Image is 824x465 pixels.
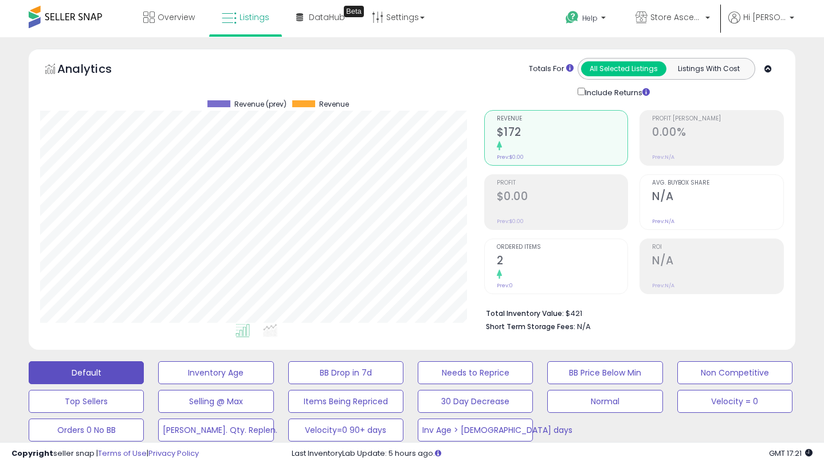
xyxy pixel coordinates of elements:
span: Revenue [497,116,628,122]
button: Listings With Cost [666,61,751,76]
span: Hi [PERSON_NAME] [743,11,786,23]
h2: 0.00% [652,126,783,141]
span: Help [582,13,598,23]
button: BB Drop in 7d [288,361,403,384]
a: Help [556,2,617,37]
span: DataHub [309,11,345,23]
button: Selling @ Max [158,390,273,413]
small: Prev: N/A [652,282,674,289]
small: Prev: $0.00 [497,218,524,225]
button: Normal [547,390,662,413]
button: Items Being Repriced [288,390,403,413]
span: Revenue (prev) [234,100,287,108]
button: BB Price Below Min [547,361,662,384]
button: [PERSON_NAME]. Qty. Replen. [158,419,273,441]
button: Orders 0 No BB [29,419,144,441]
button: All Selected Listings [581,61,666,76]
span: Listings [240,11,269,23]
div: Include Returns [569,85,664,99]
small: Prev: $0.00 [497,154,524,161]
a: Privacy Policy [148,448,199,459]
h2: N/A [652,190,783,205]
span: Revenue [319,100,349,108]
small: Prev: N/A [652,154,674,161]
a: Terms of Use [98,448,147,459]
button: Velocity=0 90+ days [288,419,403,441]
h5: Analytics [57,61,134,80]
small: Prev: 0 [497,282,513,289]
span: Ordered Items [497,244,628,251]
h2: $172 [497,126,628,141]
button: 30 Day Decrease [418,390,533,413]
div: Tooltip anchor [344,6,364,17]
span: Avg. Buybox Share [652,180,783,186]
div: Last InventoryLab Update: 5 hours ago. [292,448,813,459]
b: Total Inventory Value: [486,308,564,318]
h2: $0.00 [497,190,628,205]
div: seller snap | | [11,448,199,459]
span: ROI [652,244,783,251]
li: $421 [486,306,775,319]
button: Default [29,361,144,384]
div: Totals For [529,64,574,75]
button: Non Competitive [677,361,792,384]
h2: 2 [497,254,628,269]
button: Inventory Age [158,361,273,384]
span: Overview [158,11,195,23]
button: Inv Age > [DEMOGRAPHIC_DATA] days [418,419,533,441]
a: Hi [PERSON_NAME] [728,11,794,37]
h2: N/A [652,254,783,269]
i: Get Help [565,10,579,25]
button: Top Sellers [29,390,144,413]
strong: Copyright [11,448,53,459]
button: Needs to Reprice [418,361,533,384]
span: N/A [577,321,591,332]
span: Store Ascend [650,11,702,23]
small: Prev: N/A [652,218,674,225]
span: Profit [PERSON_NAME] [652,116,783,122]
span: 2025-09-9 17:21 GMT [769,448,813,459]
b: Short Term Storage Fees: [486,322,575,331]
span: Profit [497,180,628,186]
button: Velocity = 0 [677,390,792,413]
